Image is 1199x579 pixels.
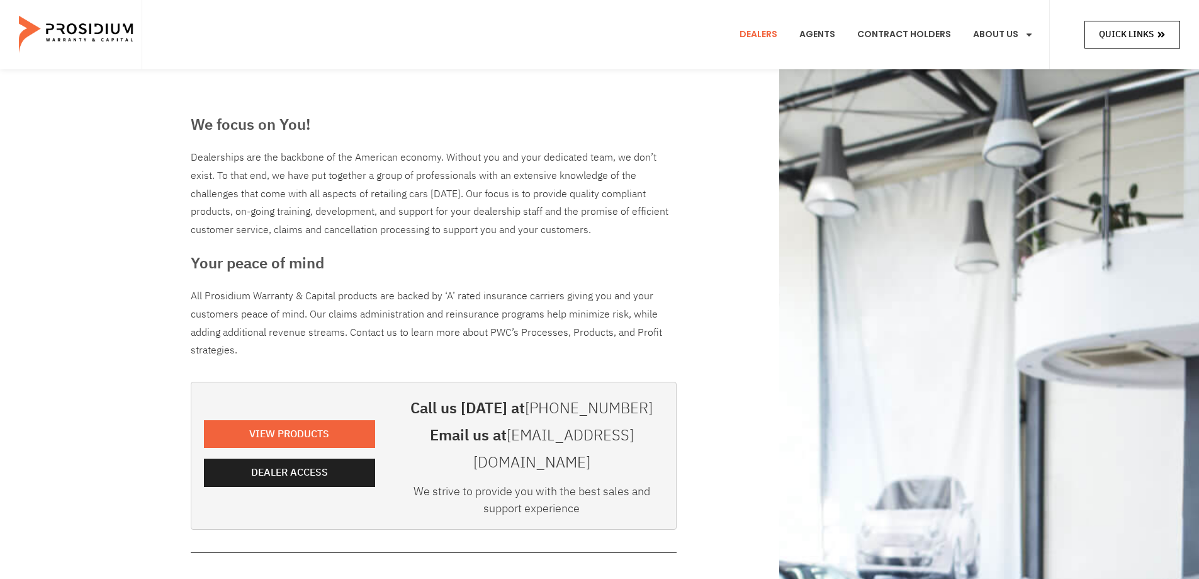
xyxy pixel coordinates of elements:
[191,113,677,136] h3: We focus on You!
[1084,21,1180,48] a: Quick Links
[191,149,677,239] div: Dealerships are the backbone of the American economy. Without you and your dedicated team, we don...
[964,11,1043,58] a: About Us
[204,459,375,487] a: Dealer Access
[191,252,677,275] h3: Your peace of mind
[243,1,283,11] span: Last Name
[400,422,663,476] h3: Email us at
[204,420,375,449] a: View Products
[473,424,634,474] a: [EMAIL_ADDRESS][DOMAIN_NAME]
[249,425,329,444] span: View Products
[251,464,328,482] span: Dealer Access
[400,483,663,523] div: We strive to provide you with the best sales and support experience
[730,11,1043,58] nav: Menu
[730,11,787,58] a: Dealers
[1099,26,1154,42] span: Quick Links
[400,395,663,422] h3: Call us [DATE] at
[790,11,845,58] a: Agents
[848,11,960,58] a: Contract Holders
[191,287,677,360] p: All Prosidium Warranty & Capital products are backed by ‘A’ rated insurance carriers giving you a...
[525,397,653,420] a: [PHONE_NUMBER]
